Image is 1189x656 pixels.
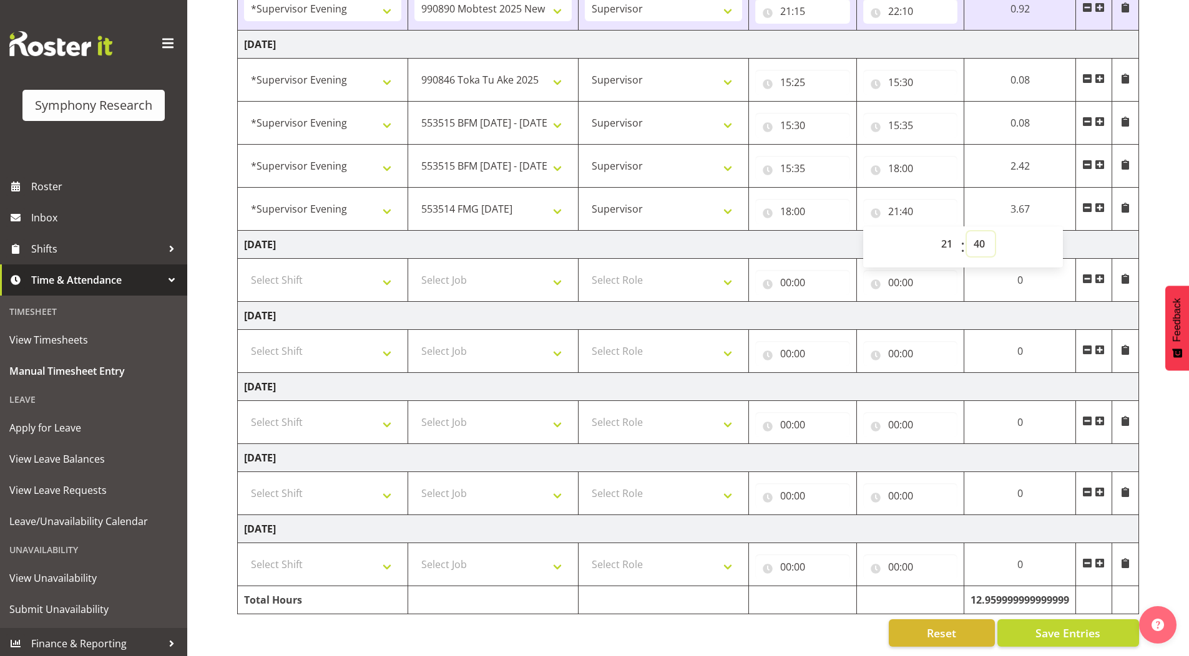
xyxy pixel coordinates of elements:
[755,270,850,295] input: Click to select...
[3,475,184,506] a: View Leave Requests
[964,401,1076,444] td: 0
[31,208,181,227] span: Inbox
[3,562,184,594] a: View Unavailability
[863,412,958,437] input: Click to select...
[9,600,178,619] span: Submit Unavailability
[9,569,178,587] span: View Unavailability
[997,619,1139,647] button: Save Entries
[964,586,1076,614] td: 12.959999999999999
[9,330,178,349] span: View Timesheets
[755,412,850,437] input: Click to select...
[31,177,181,196] span: Roster
[964,543,1076,586] td: 0
[863,199,958,224] input: Click to select...
[889,619,995,647] button: Reset
[9,512,178,531] span: Leave/Unavailability Calendar
[755,554,850,579] input: Click to select...
[238,31,1139,59] td: [DATE]
[964,472,1076,515] td: 0
[9,418,178,437] span: Apply for Leave
[964,259,1076,302] td: 0
[863,113,958,138] input: Click to select...
[1165,286,1189,370] button: Feedback - Show survey
[238,373,1139,401] td: [DATE]
[964,188,1076,231] td: 3.67
[238,302,1139,330] td: [DATE]
[31,239,162,258] span: Shifts
[927,625,956,641] span: Reset
[964,330,1076,373] td: 0
[964,102,1076,145] td: 0.08
[961,231,965,263] span: :
[755,156,850,181] input: Click to select...
[3,412,184,443] a: Apply for Leave
[1172,298,1183,342] span: Feedback
[755,483,850,508] input: Click to select...
[3,387,184,412] div: Leave
[863,270,958,295] input: Click to select...
[238,444,1139,472] td: [DATE]
[964,59,1076,102] td: 0.08
[863,554,958,579] input: Click to select...
[755,341,850,366] input: Click to select...
[3,506,184,537] a: Leave/Unavailability Calendar
[9,362,178,380] span: Manual Timesheet Entry
[3,537,184,562] div: Unavailability
[31,634,162,653] span: Finance & Reporting
[863,156,958,181] input: Click to select...
[3,355,184,387] a: Manual Timesheet Entry
[755,199,850,224] input: Click to select...
[238,231,1139,259] td: [DATE]
[1152,619,1164,631] img: help-xxl-2.png
[3,324,184,355] a: View Timesheets
[863,483,958,508] input: Click to select...
[863,341,958,366] input: Click to select...
[238,586,408,614] td: Total Hours
[3,299,184,324] div: Timesheet
[863,70,958,95] input: Click to select...
[238,515,1139,543] td: [DATE]
[9,481,178,499] span: View Leave Requests
[31,271,162,289] span: Time & Attendance
[964,145,1076,188] td: 2.42
[35,96,152,115] div: Symphony Research
[3,594,184,625] a: Submit Unavailability
[9,31,112,56] img: Rosterit website logo
[9,450,178,468] span: View Leave Balances
[1035,625,1100,641] span: Save Entries
[3,443,184,475] a: View Leave Balances
[755,113,850,138] input: Click to select...
[755,70,850,95] input: Click to select...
